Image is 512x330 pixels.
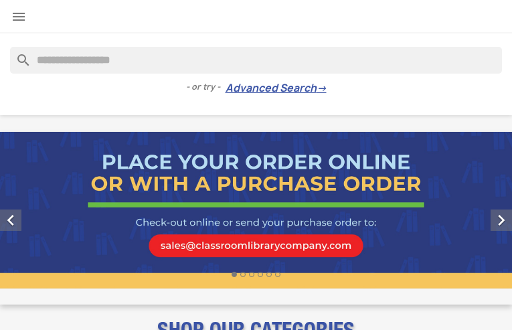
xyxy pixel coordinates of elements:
i:  [491,210,512,231]
input: Search [10,47,502,74]
i:  [11,9,27,25]
i: search [10,47,26,63]
span: - or try - [186,80,226,94]
span: → [317,82,327,95]
a: Advanced Search→ [226,82,327,95]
